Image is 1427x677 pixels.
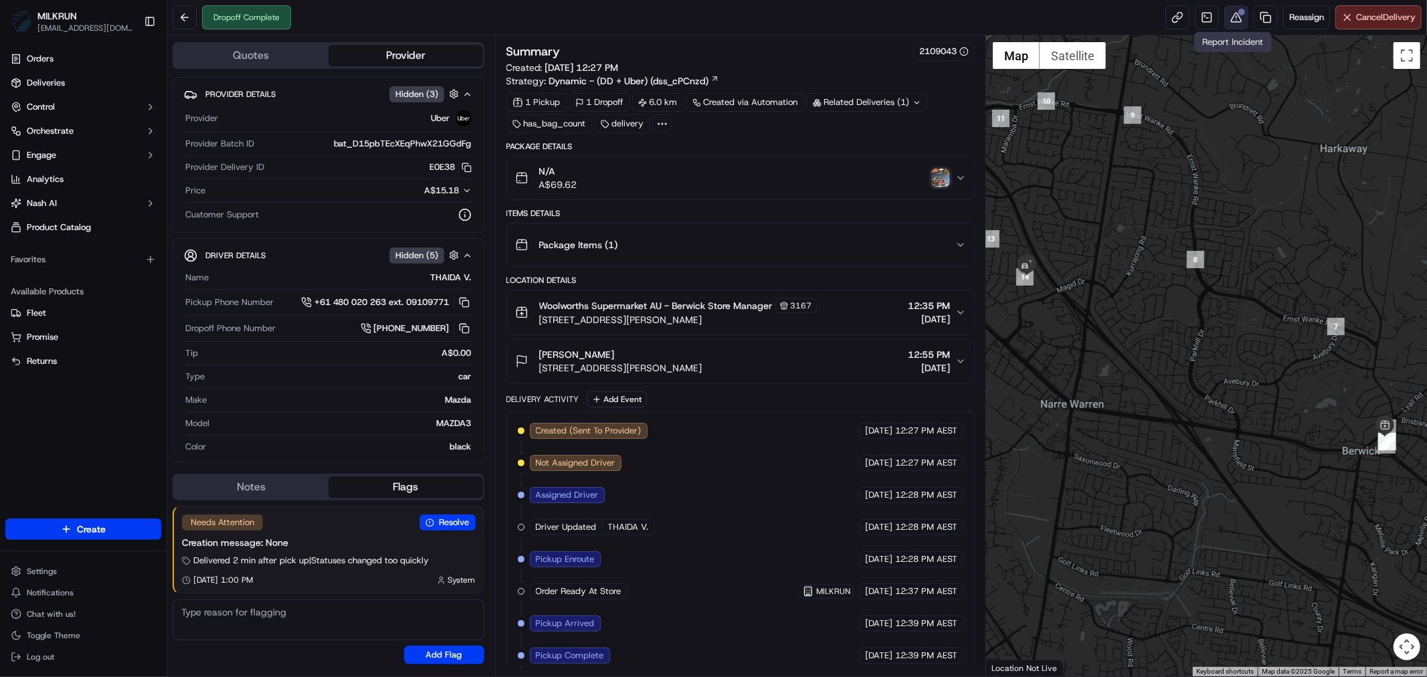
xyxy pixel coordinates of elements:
div: black [211,441,472,453]
span: Pickup Complete [536,650,604,662]
a: Returns [11,355,156,367]
div: has_bag_count [506,114,592,133]
button: E0E38 [430,161,472,173]
button: Show satellite imagery [1040,42,1106,69]
span: Delivered 2 min after pick up | Statuses changed too quickly [193,555,429,567]
span: [DATE] [865,585,892,597]
span: 3167 [791,300,812,311]
div: THAIDA V. [214,272,472,284]
button: Engage [5,144,161,166]
span: [DATE] 12:27 PM [545,62,619,74]
span: Map data ©2025 Google [1262,668,1335,675]
div: 2109043 [919,45,969,58]
span: [STREET_ADDRESS][PERSON_NAME] [539,313,817,326]
h3: Summary [506,45,561,58]
button: CancelDelivery [1335,5,1422,29]
button: Flags [328,476,483,498]
span: Deliveries [27,77,65,89]
button: Provider [328,45,483,66]
button: Keyboard shortcuts [1196,667,1254,676]
div: Strategy: [506,74,719,88]
button: Toggle Theme [5,626,161,645]
span: 12:37 PM AEST [895,585,957,597]
button: Nash AI [5,193,161,214]
span: Dropoff Phone Number [185,322,276,334]
span: 12:27 PM AEST [895,425,957,437]
button: Fleet [5,302,161,324]
img: Google [989,659,1034,676]
span: [DATE] [865,489,892,501]
span: [DATE] [908,361,950,375]
span: [PERSON_NAME] [539,348,615,361]
div: 8 [1187,251,1204,268]
span: Provider Batch ID [185,138,254,150]
span: 12:27 PM AEST [895,457,957,469]
button: Hidden (5) [389,247,462,264]
button: Orchestrate [5,120,161,142]
span: [DATE] [865,425,892,437]
button: Hidden (3) [389,86,462,102]
span: Package Items ( 1 ) [539,238,618,252]
span: bat_D15pbTEcXEqPhwX21GGdFg [334,138,472,150]
a: Terms (opens in new tab) [1343,668,1361,675]
span: Analytics [27,173,64,185]
span: Orchestrate [27,125,74,137]
span: Provider Delivery ID [185,161,264,173]
span: Notifications [27,587,74,598]
span: [DATE] [865,457,892,469]
button: Add Event [587,391,647,407]
a: Created via Automation [686,93,804,112]
span: Assigned Driver [536,489,599,501]
span: Order Ready At Store [536,585,622,597]
div: Needs Attention [182,514,263,530]
span: Settings [27,566,57,577]
div: Mazda [212,394,472,406]
button: N/AA$69.62photo_proof_of_delivery image [507,157,974,199]
span: [PHONE_NUMBER] [374,322,450,334]
div: Available Products [5,281,161,302]
button: Toggle fullscreen view [1394,42,1420,69]
div: A$0.00 [203,347,472,359]
a: Promise [11,331,156,343]
a: Fleet [11,307,156,319]
span: Cancel Delivery [1356,11,1416,23]
div: 9 [1124,106,1141,124]
button: Create [5,518,161,540]
button: Resolve [419,514,476,530]
span: Engage [27,149,56,161]
div: MAZDA3 [215,417,472,429]
span: 12:28 PM AEST [895,489,957,501]
div: Creation message: None [182,536,476,549]
span: [DATE] [865,521,892,533]
span: Hidden ( 3 ) [395,88,438,100]
div: car [210,371,472,383]
span: Uber [432,112,450,124]
img: photo_proof_of_delivery image [931,169,950,187]
span: Hidden ( 5 ) [395,250,438,262]
span: Model [185,417,209,429]
span: Make [185,394,207,406]
span: Type [185,371,205,383]
div: Favorites [5,249,161,270]
span: THAIDA V. [608,521,649,533]
span: Not Assigned Driver [536,457,615,469]
span: Created (Sent To Provider) [536,425,642,437]
button: MILKRUN [37,9,77,23]
button: Notifications [5,583,161,602]
div: 5 [1378,436,1396,454]
span: A$15.18 [425,185,460,196]
span: Returns [27,355,57,367]
button: Log out [5,648,161,666]
button: [EMAIL_ADDRESS][DOMAIN_NAME] [37,23,133,33]
span: Control [27,101,55,113]
span: [DATE] [865,617,892,630]
button: Driver DetailsHidden (5) [184,244,473,266]
div: Items Details [506,208,975,219]
div: delivery [595,114,650,133]
span: Reassign [1289,11,1324,23]
button: Map camera controls [1394,634,1420,660]
div: Report Incident [1195,32,1272,52]
span: [DATE] [908,312,950,326]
